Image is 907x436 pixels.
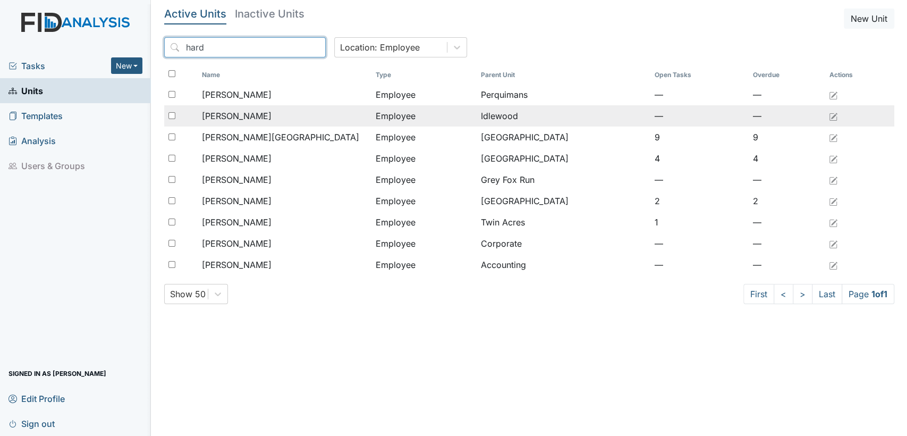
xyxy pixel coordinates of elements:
td: Accounting [477,254,650,275]
a: < [774,284,793,304]
td: Employee [371,84,476,105]
td: Employee [371,127,476,148]
a: Last [812,284,842,304]
span: [PERSON_NAME] [202,152,272,165]
th: Toggle SortBy [477,66,650,84]
td: Twin Acres [477,212,650,233]
a: Edit [829,258,837,271]
td: [GEOGRAPHIC_DATA] [477,190,650,212]
span: Units [9,82,43,99]
td: — [748,233,825,254]
td: Perquimans [477,84,650,105]
a: Edit [829,88,837,101]
strong: 1 of 1 [871,289,887,299]
span: Signed in as [PERSON_NAME] [9,365,106,382]
td: Employee [371,212,476,233]
td: 4 [650,148,748,169]
span: Edit Profile [9,390,65,407]
td: Employee [371,105,476,127]
th: Actions [825,66,878,84]
span: [PERSON_NAME] [202,258,272,271]
div: Show 50 [170,288,206,300]
td: — [650,233,748,254]
button: New [111,57,143,74]
th: Toggle SortBy [371,66,476,84]
th: Toggle SortBy [748,66,825,84]
td: Employee [371,190,476,212]
td: [GEOGRAPHIC_DATA] [477,148,650,169]
th: Toggle SortBy [198,66,371,84]
th: Toggle SortBy [650,66,748,84]
td: 4 [748,148,825,169]
h5: Active Units [164,9,226,19]
a: Edit [829,131,837,144]
td: 2 [650,190,748,212]
span: [PERSON_NAME] [202,195,272,207]
td: — [650,105,748,127]
td: Employee [371,169,476,190]
input: Toggle All Rows Selected [168,70,175,77]
nav: task-pagination [743,284,894,304]
td: 1 [650,212,748,233]
span: [PERSON_NAME] [202,237,272,250]
h5: Inactive Units [235,9,304,19]
td: — [748,254,825,275]
a: Edit [829,237,837,250]
span: Page [842,284,894,304]
input: Search... [164,37,326,57]
td: Idlewood [477,105,650,127]
span: Templates [9,107,63,124]
a: Tasks [9,60,111,72]
td: [GEOGRAPHIC_DATA] [477,127,650,148]
td: — [650,84,748,105]
a: > [793,284,812,304]
span: [PERSON_NAME] [202,173,272,186]
td: Employee [371,254,476,275]
td: Grey Fox Run [477,169,650,190]
td: — [748,84,825,105]
a: First [743,284,774,304]
a: Edit [829,216,837,229]
button: New Unit [844,9,894,29]
a: Edit [829,110,837,122]
td: Employee [371,148,476,169]
td: 9 [748,127,825,148]
span: Analysis [9,132,56,149]
span: Sign out [9,415,55,432]
td: 2 [748,190,825,212]
td: Employee [371,233,476,254]
div: Location: Employee [340,41,420,54]
span: [PERSON_NAME] [202,88,272,101]
td: — [748,169,825,190]
a: Edit [829,195,837,207]
a: Edit [829,152,837,165]
span: [PERSON_NAME] [202,110,272,122]
td: Corporate [477,233,650,254]
td: — [748,212,825,233]
td: — [650,169,748,190]
a: Edit [829,173,837,186]
td: 9 [650,127,748,148]
span: [PERSON_NAME] [202,216,272,229]
span: [PERSON_NAME][GEOGRAPHIC_DATA] [202,131,359,144]
td: — [748,105,825,127]
td: — [650,254,748,275]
